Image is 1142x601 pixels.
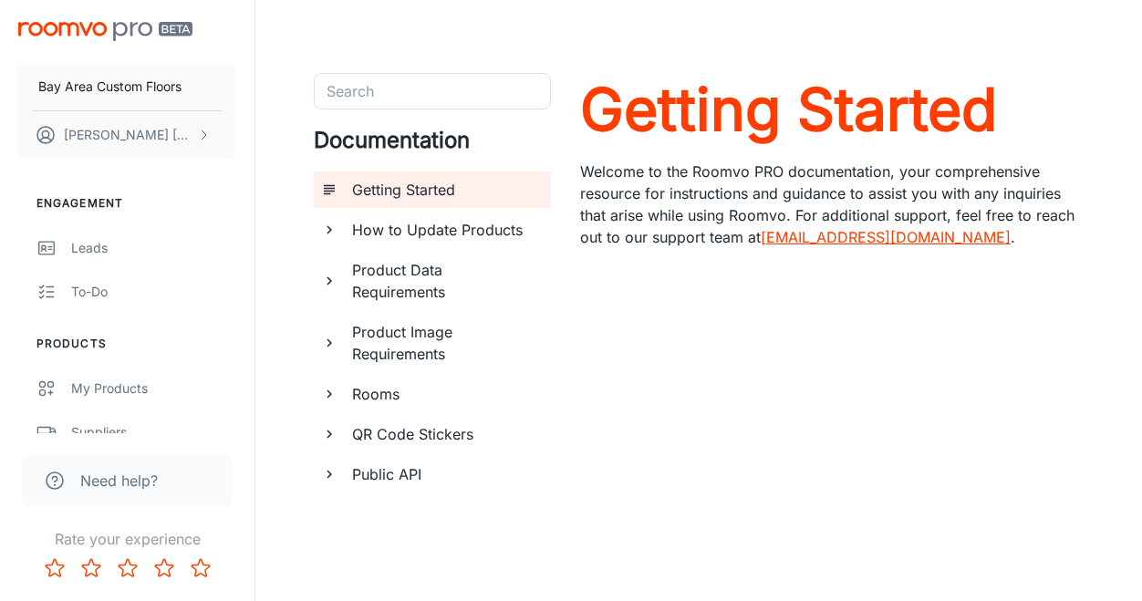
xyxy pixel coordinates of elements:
[71,422,236,442] div: Suppliers
[182,550,219,586] button: Rate 5 star
[352,179,536,201] h6: Getting Started
[38,77,182,97] p: Bay Area Custom Floors
[36,550,73,586] button: Rate 1 star
[541,90,545,94] button: Open
[71,238,236,258] div: Leads
[18,111,236,159] button: [PERSON_NAME] [PERSON_NAME]
[352,463,536,485] h6: Public API
[580,161,1084,248] p: Welcome to the Roomvo PRO documentation, your comprehensive resource for instructions and guidanc...
[18,22,192,41] img: Roomvo PRO Beta
[71,378,236,399] div: My Products
[146,550,182,586] button: Rate 4 star
[314,124,551,157] h4: Documentation
[15,528,240,550] p: Rate your experience
[80,470,158,492] span: Need help?
[352,321,536,365] h6: Product Image Requirements
[352,423,536,445] h6: QR Code Stickers
[71,282,236,302] div: To-do
[352,383,536,405] h6: Rooms
[761,228,1011,246] a: [EMAIL_ADDRESS][DOMAIN_NAME]
[580,73,1084,146] a: Getting Started
[64,125,192,145] p: [PERSON_NAME] [PERSON_NAME]
[18,63,236,110] button: Bay Area Custom Floors
[580,255,1084,539] iframe: youTube-mLz4ynnVEm4
[352,219,536,241] h6: How to Update Products
[352,259,536,303] h6: Product Data Requirements
[73,550,109,586] button: Rate 2 star
[314,171,551,492] ul: documentation page list
[109,550,146,586] button: Rate 3 star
